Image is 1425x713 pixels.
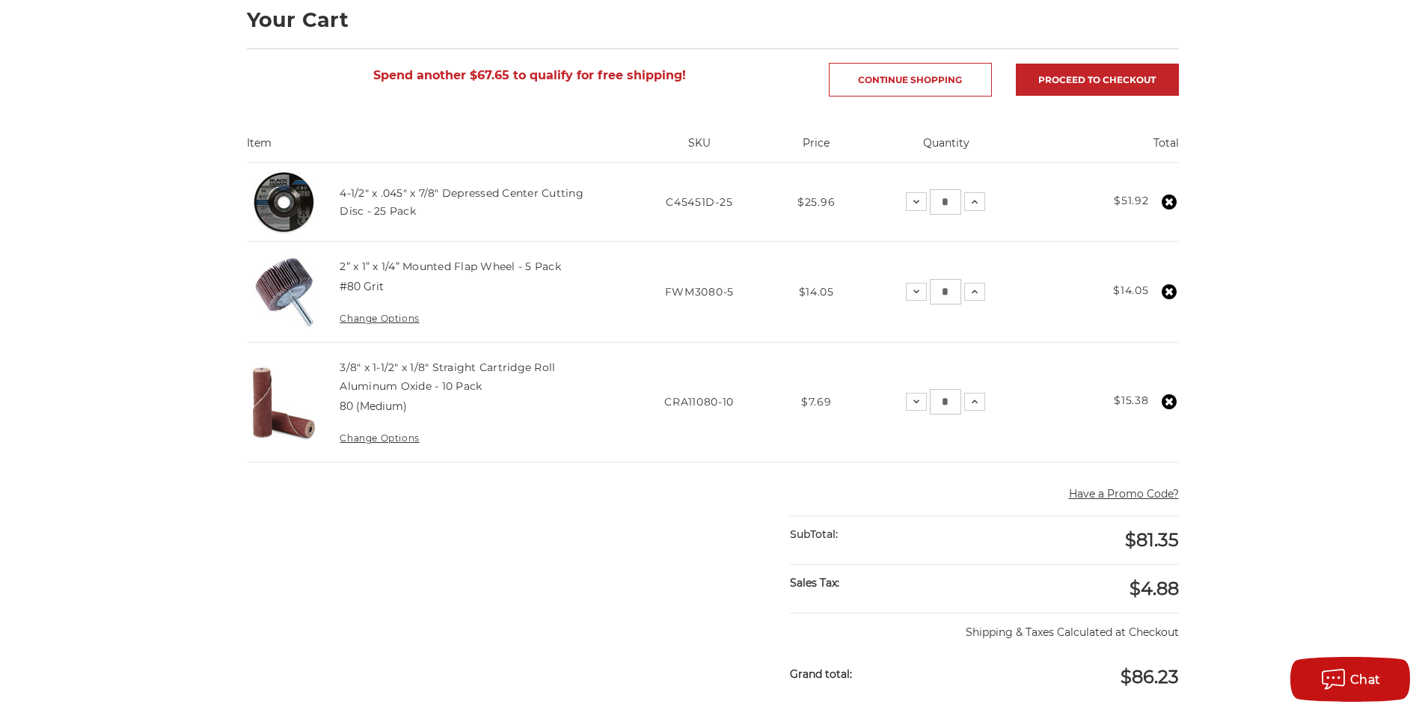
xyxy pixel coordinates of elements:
p: Shipping & Taxes Calculated at Checkout [790,613,1178,640]
span: Spend another $67.65 to qualify for free shipping! [373,68,686,82]
input: 4-1/2" x .045" x 7/8" Depressed Center Cutting Disc - 25 Pack Quantity: [930,189,961,215]
th: Price [775,135,857,162]
a: 4-1/2" x .045" x 7/8" Depressed Center Cutting Disc - 25 Pack [340,186,583,218]
span: FWM3080-5 [665,285,734,299]
a: Proceed to checkout [1016,64,1179,96]
span: CRA11080-10 [664,395,734,408]
span: $4.88 [1130,578,1179,599]
a: Change Options [340,432,419,444]
strong: $14.05 [1113,284,1148,297]
dd: 80 (Medium) [340,399,407,414]
span: C45451D-25 [666,195,732,209]
span: $14.05 [799,285,834,299]
span: Chat [1350,673,1381,687]
img: 4-1/2" x 3/64" x 7/8" Depressed Center Type 27 Cut Off Wheel [247,165,322,239]
a: 2” x 1” x 1/4” Mounted Flap Wheel - 5 Pack [340,260,561,273]
span: $25.96 [797,195,835,209]
a: Change Options [340,313,419,324]
th: SKU [623,135,775,162]
button: Chat [1290,657,1410,702]
input: 2” x 1” x 1/4” Mounted Flap Wheel - 5 Pack Quantity: [930,279,961,305]
div: SubTotal: [790,516,984,553]
img: 2” x 1” x 1/4” Mounted Flap Wheel - 5 Pack [247,254,322,329]
th: Item [247,135,624,162]
span: $86.23 [1121,666,1179,688]
strong: $51.92 [1114,194,1148,207]
input: 3/8" x 1-1/2" x 1/8" Straight Cartridge Roll Aluminum Oxide - 10 Pack Quantity: [930,389,961,414]
strong: $15.38 [1114,394,1148,407]
h1: Your Cart [247,10,1179,30]
img: Cartridge Roll 3/8" x 1-1/2" x 1/8" Straight [247,365,322,440]
a: 3/8" x 1-1/2" x 1/8" Straight Cartridge Roll Aluminum Oxide - 10 Pack [340,361,555,392]
strong: Grand total: [790,667,852,681]
a: Continue Shopping [829,63,992,97]
th: Total [1036,135,1179,162]
button: Have a Promo Code? [1069,486,1179,502]
span: $7.69 [801,395,832,408]
th: Quantity [857,135,1035,162]
strong: Sales Tax: [790,576,839,590]
span: $81.35 [1125,529,1179,551]
dd: #80 Grit [340,279,384,295]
